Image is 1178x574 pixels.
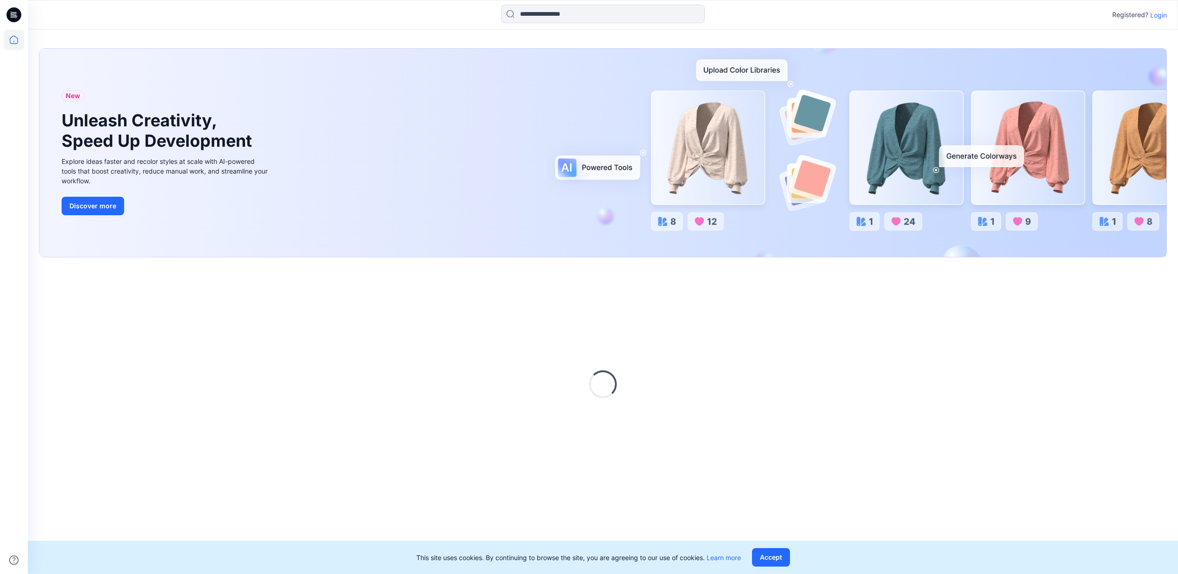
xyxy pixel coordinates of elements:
[62,111,256,150] h1: Unleash Creativity, Speed Up Development
[62,197,270,215] a: Discover more
[62,197,124,215] button: Discover more
[62,156,270,186] div: Explore ideas faster and recolor styles at scale with AI-powered tools that boost creativity, red...
[1112,9,1148,20] p: Registered?
[1150,10,1167,20] p: Login
[752,548,790,567] button: Accept
[66,90,80,101] span: New
[707,554,741,562] a: Learn more
[416,553,741,562] p: This site uses cookies. By continuing to browse the site, you are agreeing to our use of cookies.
